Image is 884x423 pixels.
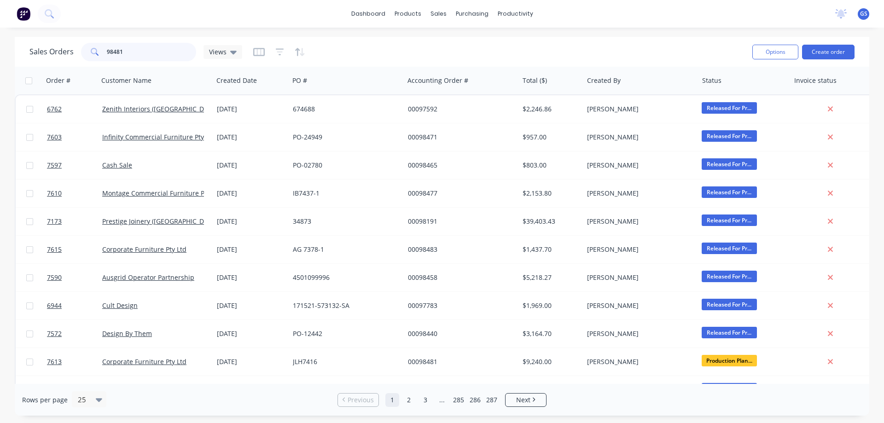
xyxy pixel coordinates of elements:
div: 674688 [293,104,395,114]
span: 7590 [47,273,62,282]
div: 00097783 [408,301,510,310]
div: [PERSON_NAME] [587,133,689,142]
div: Accounting Order # [407,76,468,85]
a: 7597 [47,151,102,179]
img: Factory [17,7,30,21]
div: Invoice status [794,76,837,85]
div: [DATE] [217,189,285,198]
div: 00097592 [408,104,510,114]
div: 00098440 [408,329,510,338]
input: Search... [107,43,197,61]
a: Infinity Commercial Furniture Pty Ltd [102,133,215,141]
div: Created Date [216,76,257,85]
div: Order # [46,76,70,85]
span: Production Plan... [702,355,757,366]
div: $957.00 [523,133,576,142]
div: 00098465 [408,161,510,170]
div: PO-24949 [293,133,395,142]
div: PO-12442 [293,329,395,338]
a: Cult Design [102,301,138,310]
div: 34873 [293,217,395,226]
div: Status [702,76,721,85]
div: 4501099996 [293,273,395,282]
span: 6762 [47,104,62,114]
a: Design By Them [102,329,152,338]
div: [DATE] [217,217,285,226]
div: [PERSON_NAME] [587,189,689,198]
a: Corporate Furniture Pty Ltd [102,357,186,366]
div: 00098458 [408,273,510,282]
a: Jump forward [435,393,449,407]
span: 7613 [47,357,62,366]
span: Released For Pr... [702,271,757,282]
span: 6944 [47,301,62,310]
span: 7597 [47,161,62,170]
a: 7613 [47,348,102,376]
a: Ausgrid Operator Partnership [102,273,194,282]
a: Page 2 [402,393,416,407]
h1: Sales Orders [29,47,74,56]
span: Views [209,47,227,57]
ul: Pagination [334,393,550,407]
div: [DATE] [217,104,285,114]
a: Page 286 [468,393,482,407]
a: Page 1 is your current page [385,393,399,407]
div: $9,240.00 [523,357,576,366]
div: $3,164.70 [523,329,576,338]
div: [PERSON_NAME] [587,217,689,226]
div: Total ($) [523,76,547,85]
a: dashboard [347,7,390,21]
div: AG 7378-1 [293,245,395,254]
span: 7610 [47,189,62,198]
a: 6762 [47,95,102,123]
a: Previous page [338,395,378,405]
a: 7572 [47,320,102,348]
div: [PERSON_NAME] [587,161,689,170]
div: [DATE] [217,301,285,310]
div: JLH7416 [293,357,395,366]
span: Previous [348,395,374,405]
div: $2,153.80 [523,189,576,198]
span: 7572 [47,329,62,338]
span: Released For Pr... [702,299,757,310]
div: [PERSON_NAME] [587,329,689,338]
a: Page 3 [419,393,432,407]
a: Corporate Furniture Pty Ltd [102,245,186,254]
div: [DATE] [217,245,285,254]
div: 00098481 [408,357,510,366]
div: products [390,7,426,21]
span: Released For Pr... [702,102,757,114]
div: [PERSON_NAME] [587,357,689,366]
a: Cash Sale [102,161,132,169]
div: [PERSON_NAME] [587,301,689,310]
span: Released For Pr... [702,130,757,142]
a: 7615 [47,236,102,263]
span: 7603 [47,133,62,142]
div: [PERSON_NAME] [587,273,689,282]
a: Montage Commercial Furniture Pty Ltd [102,189,221,197]
span: 7615 [47,245,62,254]
div: [DATE] [217,329,285,338]
span: Released For Pr... [702,158,757,170]
button: Create order [802,45,855,59]
span: Next [516,395,530,405]
div: 171521-573132-SA [293,301,395,310]
a: 5498 [47,376,102,404]
div: [DATE] [217,273,285,282]
div: 00098483 [408,245,510,254]
span: Released For Pr... [702,214,757,226]
div: PO # [292,76,307,85]
a: 7610 [47,180,102,207]
a: Next page [506,395,546,405]
div: Created By [587,76,621,85]
a: Page 285 [452,393,465,407]
a: Prestige Joinery ([GEOGRAPHIC_DATA]) Pty Ltd [102,217,242,226]
div: [DATE] [217,161,285,170]
span: GS [860,10,867,18]
div: PO-02780 [293,161,395,170]
div: [PERSON_NAME] [587,245,689,254]
div: 00098477 [408,189,510,198]
a: 7603 [47,123,102,151]
div: $39,403.43 [523,217,576,226]
span: Released For Pr... [702,383,757,394]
